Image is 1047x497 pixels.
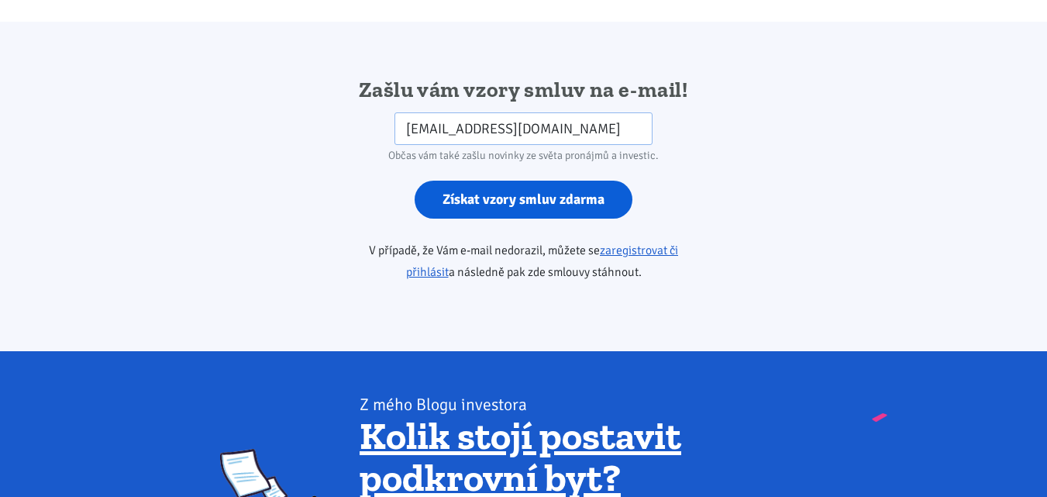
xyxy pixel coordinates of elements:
h2: Zašlu vám vzory smluv na e-mail! [325,76,722,104]
input: Získat vzory smluv zdarma [415,181,632,219]
input: Zadejte váš e-mail [394,112,653,146]
div: Z mého Blogu investora [360,394,827,416]
div: Občas vám také zašlu novinky ze světa pronájmů a investic. [325,145,722,167]
p: V případě, že Vám e-mail nedorazil, můžete se a následně pak zde smlouvy stáhnout. [325,240,722,283]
